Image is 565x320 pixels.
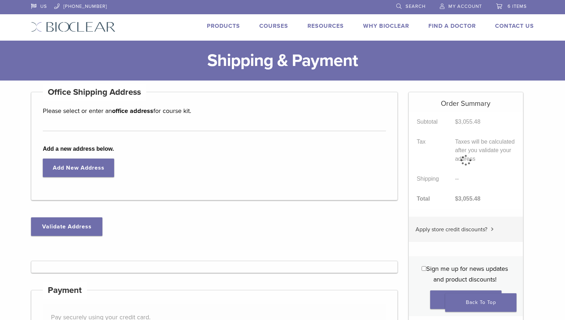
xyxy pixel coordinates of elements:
a: Products [207,22,240,30]
a: Find A Doctor [428,22,476,30]
a: Courses [259,22,288,30]
strong: office address [112,107,153,115]
b: Add a new address below. [43,145,386,153]
span: Apply store credit discounts? [416,226,487,233]
button: Place order [430,290,502,309]
span: Sign me up for news updates and product discounts! [426,265,508,283]
img: Bioclear [31,22,116,32]
span: 6 items [508,4,527,9]
input: Sign me up for news updates and product discounts! [422,266,426,271]
button: Validate Address [31,217,102,236]
span: Search [406,4,426,9]
p: Please select or enter an for course kit. [43,105,386,116]
a: Resources [307,22,344,30]
a: Why Bioclear [363,22,409,30]
h5: Order Summary [409,92,523,108]
h4: Office Shipping Address [43,84,146,101]
img: caret.svg [491,227,494,231]
a: Add New Address [43,159,114,177]
a: Back To Top [445,293,516,312]
a: Contact Us [495,22,534,30]
span: My Account [448,4,482,9]
h4: Payment [43,282,87,299]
